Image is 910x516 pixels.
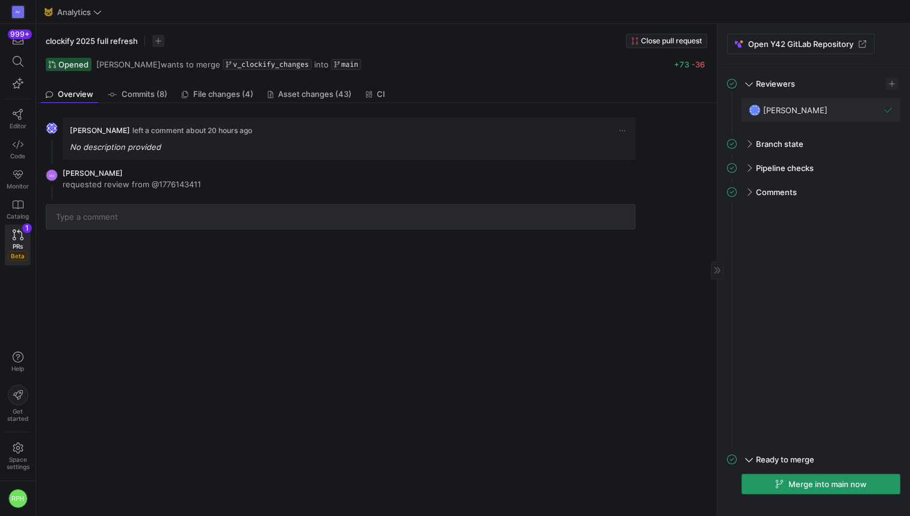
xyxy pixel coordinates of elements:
span: 🐱 [44,8,52,16]
span: [PERSON_NAME] [70,126,130,135]
span: Ready to merge [756,455,814,464]
span: [PERSON_NAME] [96,60,161,69]
a: Spacesettings [5,437,31,476]
img: https://secure.gravatar.com/avatar/bc5e36956eeabdc62513c805e40b4982ef48e6eb8dc73e92deb5dccf41164f... [46,122,58,134]
div: VU [46,169,58,181]
button: 999+ [5,29,31,51]
a: Open Y42 GitLab Repository [727,34,874,54]
button: Merge into main now [741,474,900,494]
span: about 20 hours ago [186,126,252,135]
em: No description provided [70,142,161,152]
span: wants to merge [96,60,220,69]
span: Space settings [7,456,29,470]
span: clockify 2025 full refresh [46,36,138,46]
span: -36 [692,60,705,69]
span: Close pull request [641,37,702,45]
span: Commits (8) [122,90,167,98]
a: Monitor [5,164,31,194]
button: Getstarted [5,380,31,427]
input: Type a comment [56,212,625,222]
div: Reviewers [727,98,900,134]
span: Beta [8,251,28,261]
button: Close pull request [626,34,707,48]
span: Code [10,152,25,160]
span: Editor [10,122,26,129]
a: v_clockify_changes [223,59,312,70]
span: Comments [756,187,797,197]
span: Catalog [7,213,29,220]
span: Analytics [57,7,91,17]
span: Reviewers [756,79,795,89]
img: https://secure.gravatar.com/avatar/589b3e328f70993a479a7e271b989510268337f8d63df6586dde836b10cc93... [749,104,761,116]
a: PRsBeta1 [5,225,31,266]
span: v_clockify_changes [233,60,309,69]
div: AV [12,6,24,18]
a: AV [5,2,31,22]
p: requested review from @1776143411 [63,179,201,190]
span: [PERSON_NAME] [63,169,123,178]
span: left a comment [132,126,184,135]
mat-expansion-panel-header: Comments [727,182,900,202]
span: Merge into main now [788,479,867,489]
span: PRs [13,243,23,250]
span: Opened [58,60,88,69]
div: 999+ [8,30,32,39]
a: main [331,59,361,70]
span: +73 [674,60,689,69]
span: Open Y42 GitLab Repository [748,39,853,49]
button: Help [5,346,31,378]
span: Pipeline checks [756,163,814,173]
div: 1 [22,223,32,233]
span: Asset changes (43) [278,90,351,98]
button: 🐱Analytics [41,4,105,20]
a: Code [5,134,31,164]
span: Get started [7,408,28,422]
span: into [314,60,329,69]
span: Overview [58,90,93,98]
div: Ready to merge [727,474,900,506]
span: Help [10,365,25,372]
span: main [341,60,358,69]
mat-expansion-panel-header: Reviewers [727,74,900,93]
mat-expansion-panel-header: Pipeline checks [727,158,900,178]
span: File changes (4) [193,90,253,98]
a: Catalog [5,194,31,225]
span: Branch state [756,139,803,149]
mat-expansion-panel-header: Branch state [727,134,900,154]
span: Monitor [7,182,29,190]
span: CI [377,90,385,98]
mat-expansion-panel-header: Ready to merge [727,450,900,469]
span: [PERSON_NAME] [763,105,828,115]
div: RPH [8,489,28,508]
button: RPH [5,486,31,511]
a: Editor [5,104,31,134]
